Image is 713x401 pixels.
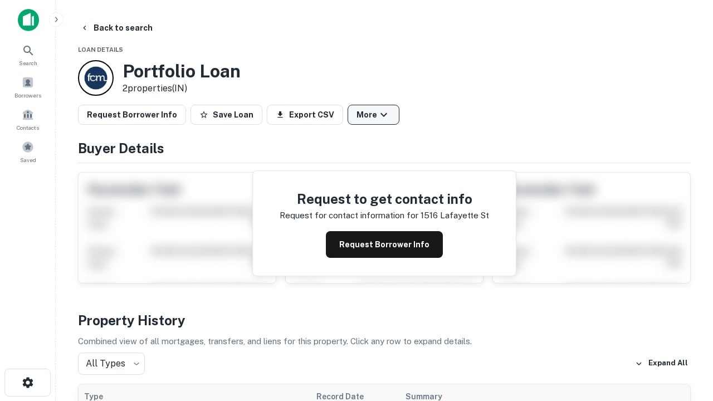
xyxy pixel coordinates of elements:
a: Search [3,40,52,70]
button: Export CSV [267,105,343,125]
h3: Portfolio Loan [123,61,241,82]
a: Contacts [3,104,52,134]
h4: Buyer Details [78,138,691,158]
h4: Request to get contact info [280,189,489,209]
span: Borrowers [14,91,41,100]
button: More [348,105,399,125]
button: Back to search [76,18,157,38]
span: Contacts [17,123,39,132]
img: capitalize-icon.png [18,9,39,31]
button: Expand All [632,355,691,372]
div: All Types [78,353,145,375]
iframe: Chat Widget [657,276,713,330]
button: Request Borrower Info [326,231,443,258]
button: Save Loan [191,105,262,125]
a: Saved [3,136,52,167]
span: Loan Details [78,46,123,53]
h4: Property History [78,310,691,330]
span: Saved [20,155,36,164]
button: Request Borrower Info [78,105,186,125]
span: Search [19,58,37,67]
p: 1516 lafayette st [421,209,489,222]
a: Borrowers [3,72,52,102]
p: Request for contact information for [280,209,418,222]
p: Combined view of all mortgages, transfers, and liens for this property. Click any row to expand d... [78,335,691,348]
p: 2 properties (IN) [123,82,241,95]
